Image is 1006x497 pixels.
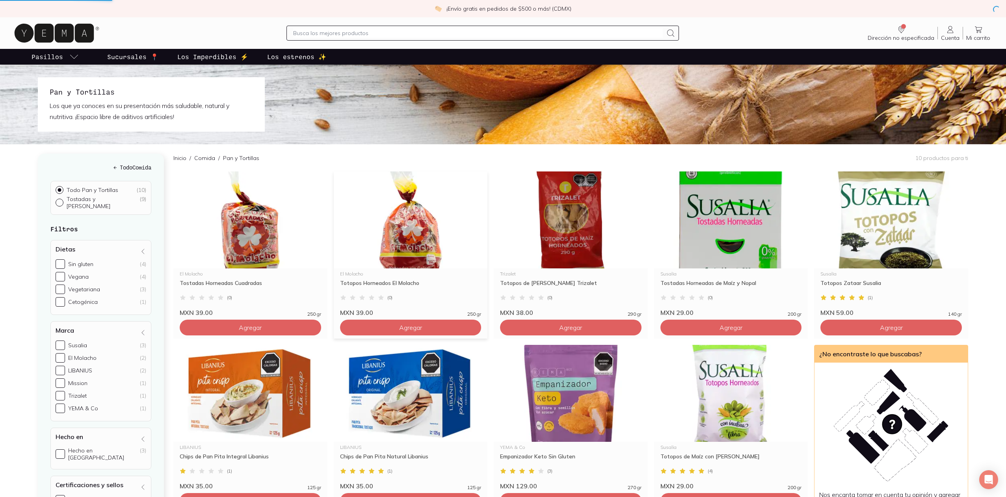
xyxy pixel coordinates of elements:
div: (4) [140,273,146,280]
span: Dirección no especificada [868,34,934,41]
img: check [435,5,442,12]
div: El Molacho [68,354,97,361]
span: Agregar [880,324,903,331]
a: pasillo-todos-link [30,49,80,65]
a: Sucursales 📍 [106,49,160,65]
input: Susalia(3) [56,341,65,350]
div: (4) [140,261,146,268]
div: Cetogénica [68,298,98,305]
p: Los estrenos ✨ [267,52,326,61]
div: Totopos de Maíz con [PERSON_NAME] [660,453,802,467]
span: ( 3 ) [547,469,552,473]
input: Mission(1) [56,378,65,388]
span: Agregar [720,324,742,331]
input: Cetogénica(1) [56,297,65,307]
div: Hecho en [50,428,151,469]
span: 200 gr [788,485,801,490]
div: Vegetariana [68,286,100,293]
div: Sin gluten [68,261,93,268]
div: ( 9 ) [139,195,146,210]
span: ( 0 ) [547,295,552,300]
div: El Molacho [340,272,482,276]
h5: ← Todo Comida [50,163,151,171]
div: LIBANIUS [340,445,482,450]
span: 270 gr [628,485,642,490]
span: MXN 39.00 [180,309,213,316]
span: 290 gr [628,312,642,316]
img: Chips de Pan Pita Tostado Integral [334,345,488,442]
span: 250 gr [467,312,481,316]
a: Tostadas Horneadas de Maíz y NopalSusaliaTostadas Horneadas de Maíz y Nopal(0)MXN 29.00200 gr [654,171,808,316]
a: Totopos Horneados El MolachoEl MolachoTotopos Horneados El Molacho(0)MXN 39.00250 gr [334,171,488,316]
a: Tostadas Horneadas Cuadrada El MolachoEl MolachoTostadas Horneadas Cuadradas(0)MXN 39.00250 gr [173,171,327,316]
button: Agregar [500,320,642,335]
span: ( 1 ) [387,469,392,473]
div: Marca [50,321,151,421]
input: LIBANIUS(2) [56,366,65,375]
a: Empanizador Keto - Sin GlutenYEMA & CoEmpanizador Keto Sin Gluten(3)MXN 129.00270 gr [494,345,648,490]
div: (1) [140,298,146,305]
div: Susalia [820,272,962,276]
h1: Pan y Tortillas [50,87,253,97]
span: Agregar [559,324,582,331]
span: ( 1 ) [868,295,873,300]
button: Agregar [180,320,321,335]
span: 250 gr [307,312,321,316]
h4: Hecho en [56,433,83,441]
div: LIBANIUS [180,445,321,450]
div: El Molacho [180,272,321,276]
p: ¡Envío gratis en pedidos de $500 o más! (CDMX) [446,5,571,13]
div: (3) [140,447,146,461]
img: Totopos Zataar Susalia [814,171,968,268]
h4: Dietas [56,245,75,253]
button: Agregar [340,320,482,335]
div: Dietas [50,240,151,315]
span: ( 4 ) [708,469,713,473]
a: Comida [194,154,215,162]
img: Totopos Horneados El Molacho [334,171,488,268]
div: Trizalet [68,392,87,399]
p: Sucursales 📍 [107,52,158,61]
div: Empanizador Keto Sin Gluten [500,453,642,467]
input: El Molacho(2) [56,353,65,363]
div: Chips de Pan Pita Integral Libanius [180,453,321,467]
div: (2) [140,367,146,374]
img: Tostadas Horneadas de Maíz y Nopal [654,171,808,268]
div: (1) [140,392,146,399]
img: Totopos de Maíz Horneados Trizalet [494,171,648,268]
span: Agregar [399,324,422,331]
div: LIBANIUS [68,367,92,374]
span: Agregar [239,324,262,331]
input: Sin gluten(4) [56,259,65,269]
strong: Filtros [50,225,78,233]
div: Mission [68,380,87,387]
a: Cuenta [938,25,963,41]
div: Trizalet [500,272,642,276]
input: Trizalet(1) [56,391,65,400]
input: Vegana(4) [56,272,65,281]
p: Tostadas y [PERSON_NAME] [67,195,139,210]
div: Totopos de [PERSON_NAME] Trizalet [500,279,642,294]
p: Todo Pan y Tortillas [67,186,118,194]
p: Los que ya conoces en su presentación más saludable, natural y nutritiva. ¡Espacio libre de aditi... [50,100,253,122]
span: ( 1 ) [227,469,232,473]
span: / [215,154,223,162]
h4: Certificaciones y sellos [56,481,123,489]
div: Open Intercom Messenger [979,470,998,489]
p: 10 productos para ti [915,154,968,162]
span: 125 gr [467,485,481,490]
span: MXN 35.00 [180,482,213,490]
img: Chips de Pan Pita Tostado Integral [173,345,327,442]
span: / [186,154,194,162]
div: (1) [140,405,146,412]
span: ( 0 ) [708,295,713,300]
button: Agregar [820,320,962,335]
a: ← TodoComida [50,163,151,171]
div: Totopos Horneados El Molacho [340,279,482,294]
span: Cuenta [941,34,960,41]
p: Pan y Tortillas [223,154,259,162]
span: MXN 59.00 [820,309,854,316]
a: Mi carrito [963,25,993,41]
input: YEMA & Co(1) [56,404,65,413]
button: Agregar [660,320,802,335]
